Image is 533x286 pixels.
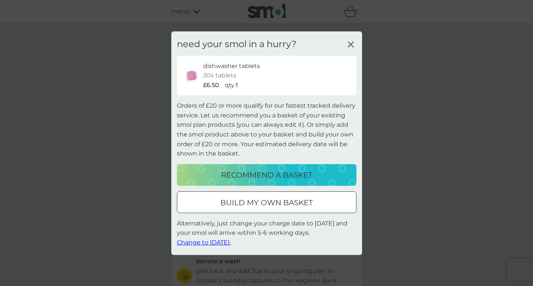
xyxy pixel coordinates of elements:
[236,80,238,90] p: 1
[221,169,312,181] p: recommend a basket
[203,61,260,71] p: dishwasher tablets
[177,219,356,247] p: Alternatively, just change your charge date to [DATE] and your smol will arrive within 5-6 workin...
[177,238,231,247] button: Change to [DATE].
[220,197,313,209] p: build my own basket
[177,101,356,159] p: Orders of £20 or more qualify for our fastest tracked delivery service. Let us recommend you a ba...
[177,164,356,186] button: recommend a basket
[203,71,236,80] p: 30x tablets
[177,39,297,49] h3: need your smol in a hurry?
[177,239,231,246] span: Change to [DATE].
[225,80,235,90] p: qty
[203,80,219,90] p: £6.50
[177,191,356,213] button: build my own basket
